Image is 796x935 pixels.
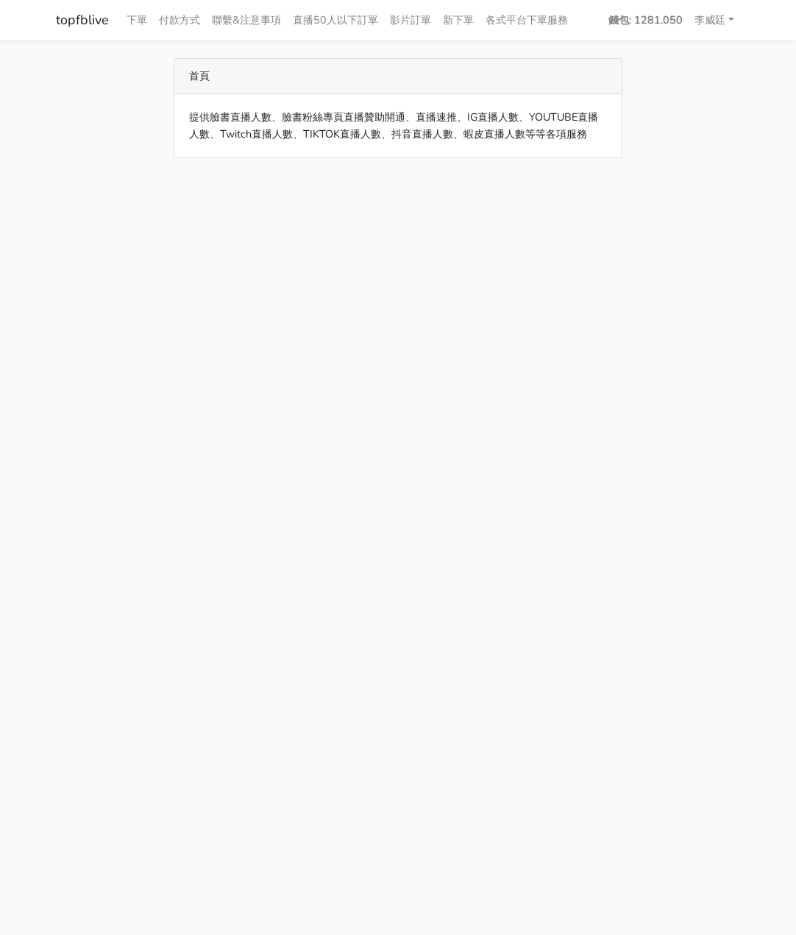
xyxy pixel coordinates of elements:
a: topfblive [56,6,109,35]
a: 各式平台下單服務 [480,6,574,35]
a: 直播50人以下訂單 [287,6,384,35]
a: 下單 [121,6,153,35]
a: 影片訂單 [384,6,437,35]
div: 提供臉書直播人數、臉書粉絲專頁直播贊助開通、直播速推、IG直播人數、YOUTUBE直播人數、Twitch直播人數、TIKTOK直播人數、抖音直播人數、蝦皮直播人數等等各項服務 [174,94,622,157]
a: 錢包: 1281.050 [603,6,689,35]
div: 首頁 [174,59,622,94]
a: 李威廷 [689,6,740,35]
a: 聯繫&注意事項 [206,6,287,35]
a: 付款方式 [153,6,206,35]
strong: 錢包: 1281.050 [608,13,683,27]
a: 新下單 [437,6,480,35]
